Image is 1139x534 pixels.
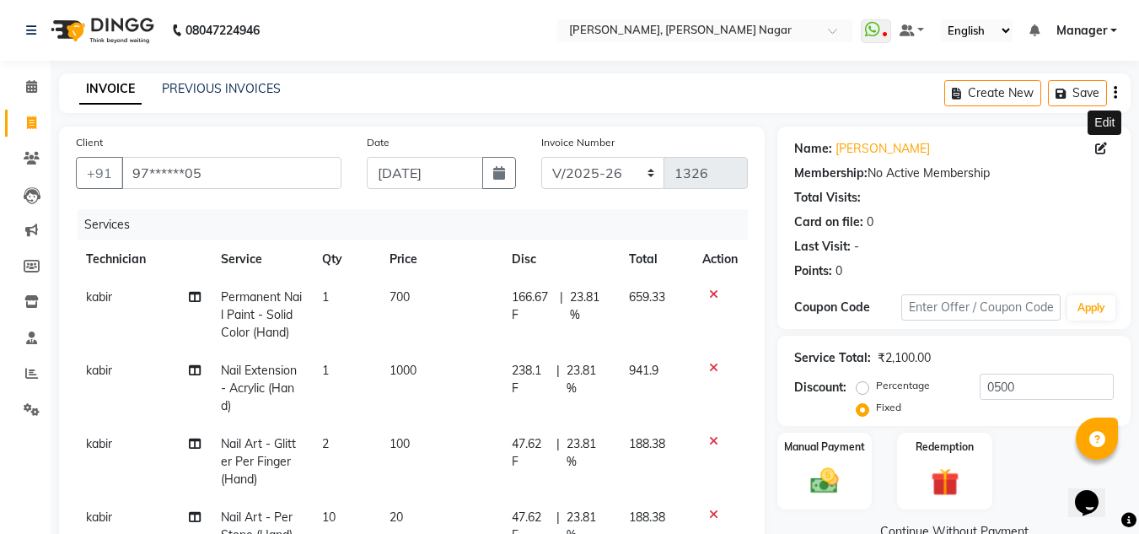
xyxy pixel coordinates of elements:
a: INVOICE [79,74,142,105]
div: 0 [835,262,842,280]
span: Nail Extension - Acrylic (Hand) [221,363,297,413]
span: kabir [86,436,112,451]
label: Manual Payment [784,440,865,455]
span: | [556,435,560,471]
div: Edit [1088,111,1121,135]
label: Redemption [916,440,974,455]
label: Percentage [876,378,930,393]
span: kabir [86,289,112,305]
div: Membership: [794,165,868,182]
span: 659.33 [629,289,665,305]
button: +91 [76,157,123,189]
b: 08047224946 [185,7,260,54]
th: Service [211,240,312,278]
div: Services [78,209,760,240]
span: kabir [86,363,112,378]
div: Card on file: [794,213,863,231]
span: | [556,362,560,397]
span: 166.67 F [512,289,553,324]
th: Qty [312,240,379,278]
span: 47.62 F [512,435,551,471]
button: Save [1048,80,1107,106]
th: Total [619,240,692,278]
input: Enter Offer / Coupon Code [901,294,1061,321]
span: 1000 [390,363,416,378]
div: No Active Membership [794,165,1114,182]
span: 23.81 % [567,362,609,397]
span: 1 [322,363,329,378]
label: Fixed [876,400,901,415]
span: Nail Art - Glitter Per Finger (Hand) [221,436,296,487]
span: 2 [322,436,329,451]
span: 23.81 % [570,289,609,324]
th: Technician [76,240,211,278]
span: 700 [390,289,410,305]
span: 188.38 [629,510,665,525]
a: PREVIOUS INVOICES [162,81,281,96]
div: Coupon Code [794,299,900,316]
div: Points: [794,262,832,280]
div: 0 [867,213,873,231]
img: logo [43,7,158,54]
iframe: chat widget [1068,467,1122,517]
label: Date [367,135,390,150]
a: [PERSON_NAME] [835,140,930,158]
button: Apply [1067,295,1115,321]
span: 238.1 F [512,362,551,397]
span: 188.38 [629,436,665,451]
div: Last Visit: [794,238,851,256]
div: Discount: [794,379,846,396]
span: Permanent Nail Paint - Solid Color (Hand) [221,289,302,340]
span: 100 [390,436,410,451]
th: Disc [502,240,619,278]
div: - [854,238,859,256]
th: Price [379,240,502,278]
div: Service Total: [794,349,871,367]
img: _gift.svg [922,465,968,499]
span: | [560,289,563,324]
span: 20 [390,510,403,525]
th: Action [692,240,748,278]
label: Client [76,135,103,150]
button: Create New [944,80,1041,106]
label: Invoice Number [541,135,615,150]
span: Manager [1056,22,1107,40]
div: ₹2,100.00 [878,349,931,367]
img: _cash.svg [802,465,847,497]
span: 10 [322,510,336,525]
span: kabir [86,510,112,525]
span: 941.9 [629,363,658,378]
span: 23.81 % [567,435,609,471]
input: Search by Name/Mobile/Email/Code [121,157,341,189]
span: 1 [322,289,329,305]
div: Name: [794,140,832,158]
div: Total Visits: [794,189,861,207]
